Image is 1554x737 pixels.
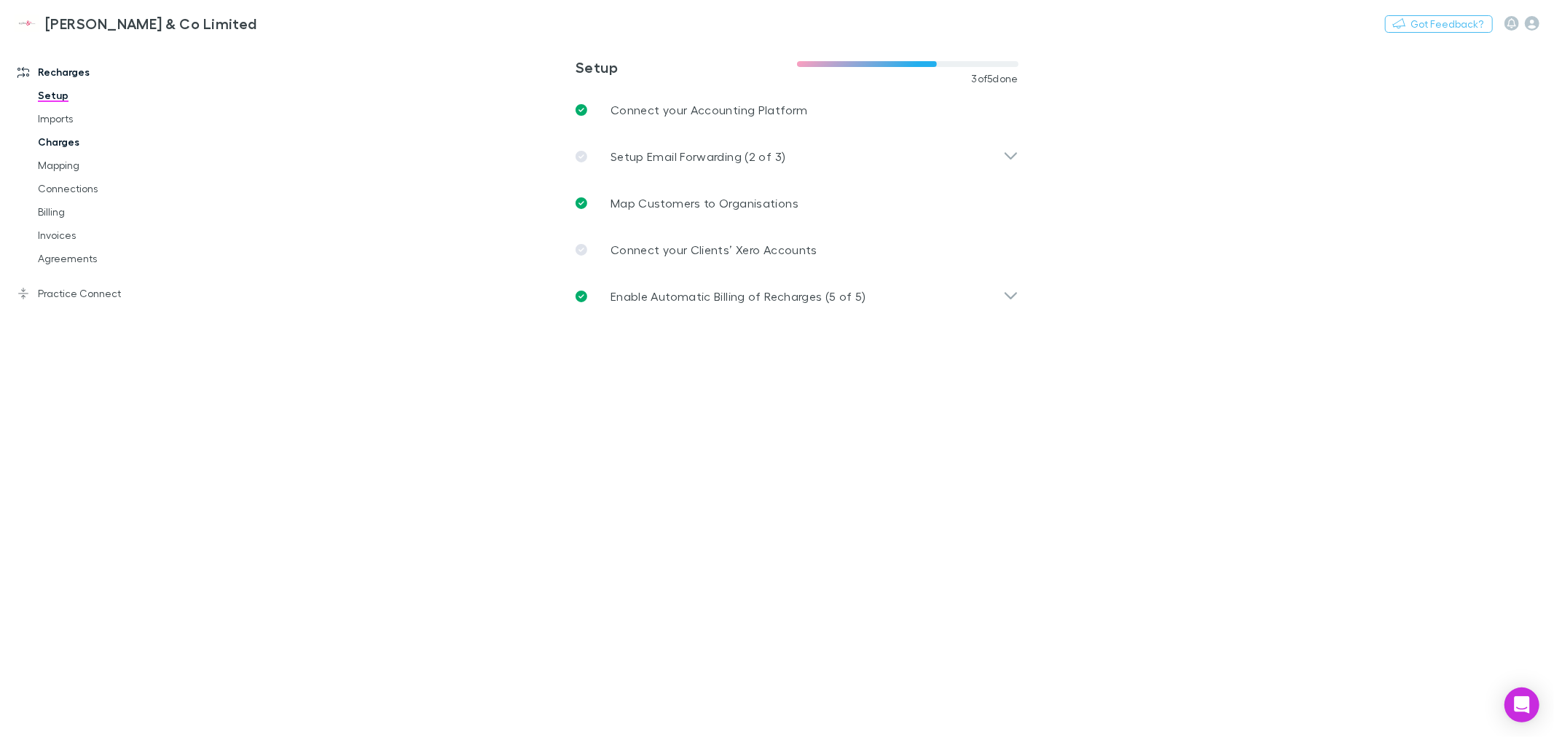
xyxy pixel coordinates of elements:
[611,101,808,119] p: Connect your Accounting Platform
[23,200,201,224] a: Billing
[15,15,39,32] img: Epplett & Co Limited's Logo
[23,107,201,130] a: Imports
[971,73,1019,84] span: 3 of 5 done
[564,180,1030,226] a: Map Customers to Organisations
[611,194,798,212] p: Map Customers to Organisations
[23,224,201,247] a: Invoices
[576,58,797,76] h3: Setup
[1385,15,1493,33] button: Got Feedback?
[564,133,1030,180] div: Setup Email Forwarding (2 of 3)
[23,130,201,154] a: Charges
[23,177,201,200] a: Connections
[23,247,201,270] a: Agreements
[6,6,266,41] a: [PERSON_NAME] & Co Limited
[3,60,201,84] a: Recharges
[45,15,257,32] h3: [PERSON_NAME] & Co Limited
[564,87,1030,133] a: Connect your Accounting Platform
[23,154,201,177] a: Mapping
[1504,687,1539,722] div: Open Intercom Messenger
[23,84,201,107] a: Setup
[611,241,817,259] p: Connect your Clients’ Xero Accounts
[611,148,785,165] p: Setup Email Forwarding (2 of 3)
[3,282,201,305] a: Practice Connect
[564,273,1030,320] div: Enable Automatic Billing of Recharges (5 of 5)
[564,226,1030,273] a: Connect your Clients’ Xero Accounts
[611,288,866,305] p: Enable Automatic Billing of Recharges (5 of 5)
